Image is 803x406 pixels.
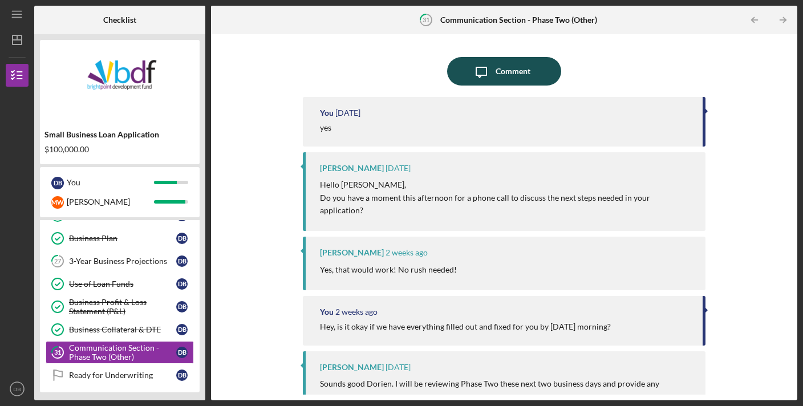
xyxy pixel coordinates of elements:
div: D B [176,255,188,267]
div: Hey, is it okay if we have everything filled out and fixed for you by [DATE] morning? [320,322,611,331]
div: Comment [496,57,530,86]
div: D B [51,177,64,189]
div: D B [176,324,188,335]
div: D B [176,370,188,381]
div: D B [176,301,188,312]
div: You [67,173,154,192]
tspan: 31 [423,16,429,23]
div: $100,000.00 [44,145,195,154]
a: Business InsuranceDB [46,204,194,227]
time: 2025-09-08 20:48 [335,307,378,316]
time: 2025-09-22 19:54 [335,108,360,117]
p: Sounds good Dorien. I will be reviewing Phase Two these next two business days and provide any re... [320,377,694,403]
time: 2025-09-22 18:05 [386,164,411,173]
div: 3-Year Business Projections [69,257,176,266]
p: Hello [PERSON_NAME], [320,178,694,191]
div: You [320,108,334,117]
div: [PERSON_NAME] [320,363,384,372]
div: Ready for Underwriting [69,371,176,380]
time: 2025-09-08 20:54 [386,248,428,257]
div: [PERSON_NAME] [320,248,384,257]
div: [PERSON_NAME] [320,164,384,173]
button: DB [6,377,29,400]
div: Use of Loan Funds [69,279,176,289]
div: D B [176,347,188,358]
div: yes [320,123,331,132]
b: Communication Section - Phase Two (Other) [440,15,597,25]
a: Ready for UnderwritingDB [46,364,194,387]
p: Do you have a moment this afternoon for a phone call to discuss the next steps needed in your app... [320,192,694,217]
a: 273-Year Business ProjectionsDB [46,250,194,273]
a: Business Profit & Loss Statement (P&L)DB [46,295,194,318]
div: D B [176,233,188,244]
div: M W [51,196,64,209]
text: DB [13,386,21,392]
div: Communication Section - Phase Two (Other) [69,343,176,362]
tspan: 27 [54,258,62,265]
a: Use of Loan FundsDB [46,273,194,295]
div: Business Plan [69,234,176,243]
time: 2025-09-03 16:21 [386,363,411,372]
a: Business PlanDB [46,227,194,250]
b: Checklist [103,15,136,25]
img: Product logo [40,46,200,114]
div: Business Profit & Loss Statement (P&L) [69,298,176,316]
a: 31Communication Section - Phase Two (Other)DB [46,341,194,364]
div: [PERSON_NAME] [67,192,154,212]
button: Comment [447,57,561,86]
div: Business Collateral & DTE [69,325,176,334]
p: Yes, that would work! No rush needed! [320,263,457,276]
div: You [320,307,334,316]
div: Small Business Loan Application [44,130,195,139]
div: D B [176,278,188,290]
a: Business Collateral & DTEDB [46,318,194,341]
tspan: 31 [54,349,61,356]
